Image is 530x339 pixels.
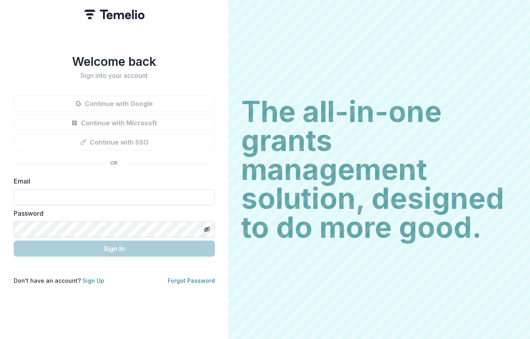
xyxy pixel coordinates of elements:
[14,276,104,285] p: Don't have an account?
[84,10,144,19] img: Temelio
[14,176,210,186] label: Email
[14,72,215,80] h2: Sign into your account
[168,277,215,284] a: Forgot Password
[14,208,210,218] label: Password
[200,223,213,236] button: Toggle password visibility
[82,277,104,284] a: Sign Up
[14,115,215,131] button: Continue with Microsoft
[14,241,215,257] button: Sign In
[14,54,215,69] h1: Welcome back
[14,134,215,150] button: Continue with SSO
[14,96,215,112] button: Continue with Google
